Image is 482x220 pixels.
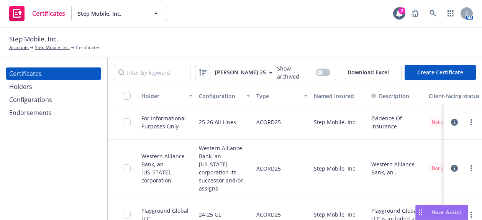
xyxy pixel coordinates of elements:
button: Step Mobile, Inc. [71,6,167,21]
input: Toggle Row Selected [123,211,131,218]
div: Certificates [9,67,42,80]
div: Holders [9,80,32,93]
div: Client-facing status [429,92,480,100]
a: more [467,164,476,173]
div: Named Insured [314,92,365,100]
div: Configurations [9,94,52,106]
div: For Informational Purposes Only [141,114,193,130]
button: Holder [138,87,196,105]
span: Certificates [32,10,65,16]
button: Nova Assist [415,205,468,220]
a: Switch app [443,6,458,21]
span: Certificates [76,44,100,51]
input: Select all [123,92,131,100]
div: 2 [398,7,405,14]
div: Endorsements [9,107,52,119]
div: Drag to move [416,205,425,220]
a: more [467,118,476,127]
a: more [467,210,476,219]
div: Holder [141,92,184,100]
button: Configuration [196,87,253,105]
div: Western Alliance Bank, an [US_STATE] corporation Its successor and/or assigns [199,144,250,192]
div: Configuration [199,92,242,100]
a: Configurations [6,94,101,106]
button: Description [371,92,409,100]
a: Report a Bug [408,6,423,21]
div: 25-26 All Lines [199,110,236,135]
input: Toggle Row Selected [123,164,131,172]
button: Create Certificate [405,65,476,80]
div: ACORD25 [256,144,281,192]
span: Step Mobile, Inc. [9,34,58,44]
input: Filter by keyword [114,65,190,80]
a: Holders [6,80,101,93]
a: Certificates [6,67,101,80]
button: Download Excel [335,65,402,80]
span: Step Mobile, Inc. [78,10,144,18]
button: Named Insured [311,87,368,105]
a: Endorsements [6,107,101,119]
span: Nova Assist [431,209,462,215]
a: Search [425,6,441,21]
button: Type [253,87,311,105]
div: Type [256,92,299,100]
button: Western Alliance Bank, an [US_STATE] corporation Its successors and/or assigns (ISAOA) included a... [371,160,423,176]
a: Accounts [9,44,29,51]
span: Show archived [277,64,313,80]
a: Certificates [6,3,68,24]
div: Not published [432,165,469,172]
div: Step Mobile, Inc [311,140,368,197]
div: ACORD25 [256,110,281,135]
a: Step Mobile, Inc. [35,44,70,51]
button: Evidence Of Insurance [371,114,423,130]
div: Step Mobile, Inc. [311,105,368,140]
div: Western Alliance Bank, an [US_STATE] corporation [141,152,193,184]
input: Toggle Row Selected [123,118,131,126]
button: [PERSON_NAME] 25 [215,65,272,80]
div: Not published [432,119,469,126]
